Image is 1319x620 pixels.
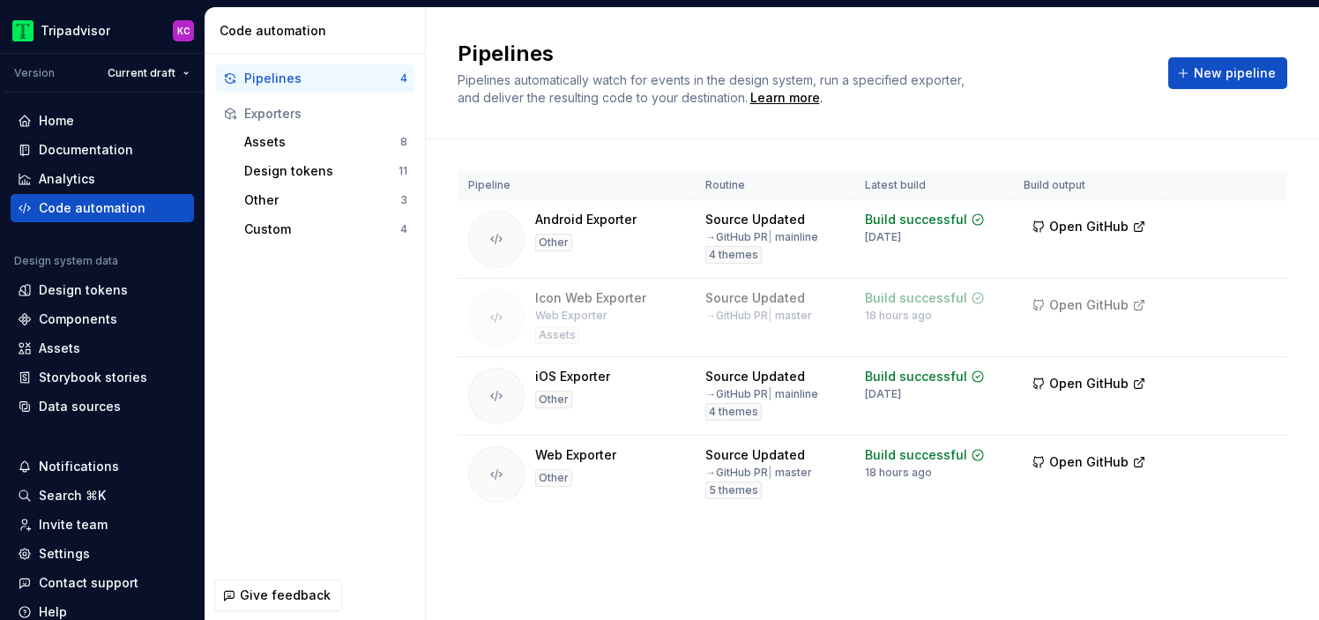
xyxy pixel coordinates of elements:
[1024,378,1154,393] a: Open GitHub
[11,511,194,539] a: Invite team
[865,387,901,401] div: [DATE]
[535,211,637,228] div: Android Exporter
[865,466,932,480] div: 18 hours ago
[214,579,342,611] button: Give feedback
[535,368,610,385] div: iOS Exporter
[535,326,579,344] div: Assets
[41,22,110,40] div: Tripadvisor
[1168,57,1287,89] button: New pipeline
[1049,375,1129,392] span: Open GitHub
[458,72,968,105] span: Pipelines automatically watch for events in the design system, run a specified exporter, and deli...
[458,171,695,200] th: Pipeline
[1024,221,1154,236] a: Open GitHub
[865,289,967,307] div: Build successful
[39,458,119,475] div: Notifications
[1049,218,1129,235] span: Open GitHub
[400,222,407,236] div: 4
[1024,289,1154,321] button: Open GitHub
[1194,64,1276,82] span: New pipeline
[244,133,400,151] div: Assets
[11,165,194,193] a: Analytics
[535,391,572,408] div: Other
[1024,300,1154,315] a: Open GitHub
[237,157,414,185] button: Design tokens11
[535,234,572,251] div: Other
[39,369,147,386] div: Storybook stories
[768,466,772,479] span: |
[11,276,194,304] a: Design tokens
[108,66,175,80] span: Current draft
[39,340,80,357] div: Assets
[865,211,967,228] div: Build successful
[1024,457,1154,472] a: Open GitHub
[237,128,414,156] button: Assets8
[39,141,133,159] div: Documentation
[865,368,967,385] div: Build successful
[240,586,331,604] span: Give feedback
[11,136,194,164] a: Documentation
[705,211,805,228] div: Source Updated
[11,392,194,421] a: Data sources
[1049,296,1129,314] span: Open GitHub
[11,569,194,597] button: Contact support
[244,220,400,238] div: Custom
[39,310,117,328] div: Components
[705,289,805,307] div: Source Updated
[237,186,414,214] button: Other3
[705,446,805,464] div: Source Updated
[100,61,197,86] button: Current draft
[14,66,55,80] div: Version
[14,254,118,268] div: Design system data
[216,64,414,93] button: Pipelines4
[1013,171,1166,200] th: Build output
[705,387,818,401] div: → GitHub PR mainline
[11,540,194,568] a: Settings
[535,289,646,307] div: Icon Web Exporter
[768,387,772,400] span: |
[535,469,572,487] div: Other
[458,40,1147,68] h2: Pipelines
[1024,211,1154,243] button: Open GitHub
[11,107,194,135] a: Home
[39,281,128,299] div: Design tokens
[399,164,407,178] div: 11
[220,22,418,40] div: Code automation
[705,466,812,480] div: → GitHub PR master
[865,309,932,323] div: 18 hours ago
[1024,368,1154,400] button: Open GitHub
[11,194,194,222] a: Code automation
[39,199,145,217] div: Code automation
[244,70,400,87] div: Pipelines
[709,248,758,262] span: 4 themes
[400,135,407,149] div: 8
[244,105,407,123] div: Exporters
[11,452,194,481] button: Notifications
[11,305,194,333] a: Components
[865,446,967,464] div: Build successful
[39,398,121,415] div: Data sources
[11,482,194,510] button: Search ⌘K
[244,162,399,180] div: Design tokens
[535,446,616,464] div: Web Exporter
[768,309,772,322] span: |
[237,215,414,243] button: Custom4
[12,20,34,41] img: 0ed0e8b8-9446-497d-bad0-376821b19aa5.png
[39,170,95,188] div: Analytics
[705,230,818,244] div: → GitHub PR mainline
[865,230,901,244] div: [DATE]
[709,405,758,419] span: 4 themes
[768,230,772,243] span: |
[750,89,820,107] a: Learn more
[400,71,407,86] div: 4
[39,545,90,563] div: Settings
[39,112,74,130] div: Home
[11,334,194,362] a: Assets
[1024,446,1154,478] button: Open GitHub
[854,171,1013,200] th: Latest build
[39,487,106,504] div: Search ⌘K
